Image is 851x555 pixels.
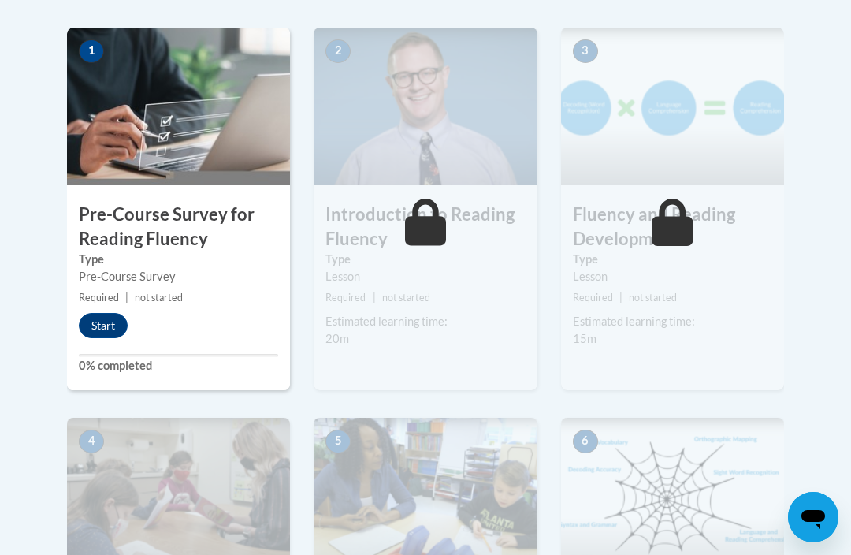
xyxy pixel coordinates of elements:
h3: Fluency and Reading Development [561,203,784,251]
span: 20m [325,332,349,345]
label: Type [79,251,278,268]
span: not started [382,292,430,304]
label: Type [573,251,772,268]
div: Pre-Course Survey [79,268,278,285]
img: Course Image [561,28,784,185]
button: Start [79,313,128,338]
span: Required [573,292,613,304]
span: 2 [325,39,351,63]
iframe: Button to launch messaging window [788,492,838,542]
div: Estimated learning time: [573,313,772,330]
span: not started [135,292,183,304]
img: Course Image [314,28,537,185]
span: 1 [79,39,104,63]
h3: Introduction to Reading Fluency [314,203,537,251]
label: Type [325,251,525,268]
span: 15m [573,332,596,345]
span: 4 [79,430,104,453]
span: 5 [325,430,351,453]
h3: Pre-Course Survey for Reading Fluency [67,203,290,251]
div: Estimated learning time: [325,313,525,330]
span: 6 [573,430,598,453]
span: Required [79,292,119,304]
span: | [373,292,376,304]
span: 3 [573,39,598,63]
span: not started [629,292,677,304]
span: | [619,292,622,304]
img: Course Image [67,28,290,185]
label: 0% completed [79,357,278,374]
span: | [125,292,128,304]
div: Lesson [573,268,772,285]
span: Required [325,292,366,304]
div: Lesson [325,268,525,285]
